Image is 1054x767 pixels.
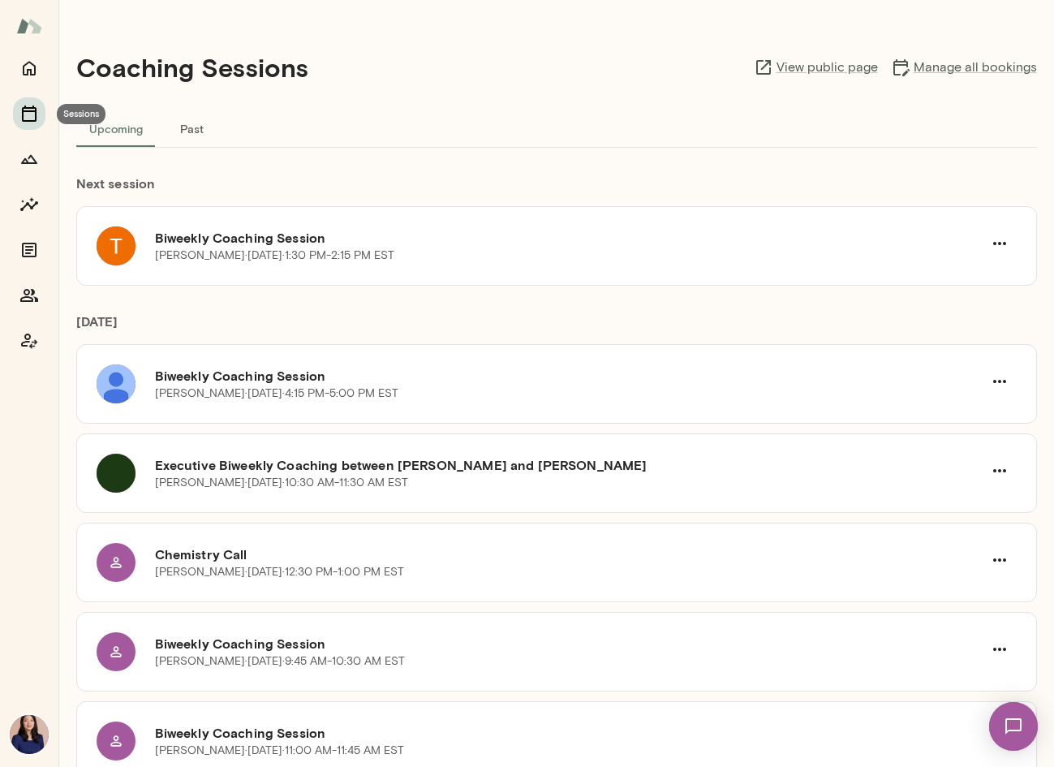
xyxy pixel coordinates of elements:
button: Past [156,109,229,148]
h6: Chemistry Call [155,545,983,564]
h6: Biweekly Coaching Session [155,228,983,248]
div: Sessions [57,104,105,124]
h6: Executive Biweekly Coaching between [PERSON_NAME] and [PERSON_NAME] [155,455,983,475]
p: [PERSON_NAME] · [DATE] · 12:30 PM-1:00 PM EST [155,564,404,580]
img: Leah Kim [10,715,49,754]
p: [PERSON_NAME] · [DATE] · 10:30 AM-11:30 AM EST [155,475,408,491]
h6: Biweekly Coaching Session [155,366,983,386]
a: View public page [754,58,878,77]
a: Manage all bookings [891,58,1037,77]
button: Insights [13,188,45,221]
h4: Coaching Sessions [76,52,308,83]
img: Mento [16,11,42,41]
h6: Next session [76,174,1037,206]
p: [PERSON_NAME] · [DATE] · 1:30 PM-2:15 PM EST [155,248,394,264]
button: Documents [13,234,45,266]
button: Members [13,279,45,312]
h6: Biweekly Coaching Session [155,634,983,653]
p: [PERSON_NAME] · [DATE] · 4:15 PM-5:00 PM EST [155,386,398,402]
button: Upcoming [76,109,156,148]
button: Home [13,52,45,84]
p: [PERSON_NAME] · [DATE] · 11:00 AM-11:45 AM EST [155,743,404,759]
button: Coach app [13,325,45,357]
button: Sessions [13,97,45,130]
div: basic tabs example [76,109,1037,148]
h6: [DATE] [76,312,1037,344]
button: Growth Plan [13,143,45,175]
p: [PERSON_NAME] · [DATE] · 9:45 AM-10:30 AM EST [155,653,405,670]
h6: Biweekly Coaching Session [155,723,983,743]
